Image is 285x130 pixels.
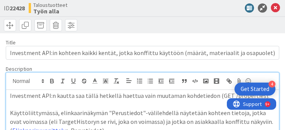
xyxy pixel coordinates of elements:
[33,2,67,8] span: Taloustuotteet
[6,46,279,60] input: type card name here...
[10,91,275,100] p: Investment API:n kautta saa tällä hetkellä haettua vain muutaman kohdetiedon (GET /properties).
[39,3,42,9] div: 9+
[33,8,67,14] b: Työn alla
[4,3,25,13] span: ID
[6,39,16,46] label: Title
[10,4,25,12] b: 22428
[269,81,275,88] div: 4
[235,83,275,96] div: Open Get Started checklist, remaining modules: 4
[241,85,269,93] div: Get Started
[6,65,32,72] span: Description
[10,109,275,126] p: Käyttöliittymässä, elinkaarinäkymän "Perustiedot"-välilehdellä näytetään kohteen tietoja, jotka o...
[16,1,35,10] span: Support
